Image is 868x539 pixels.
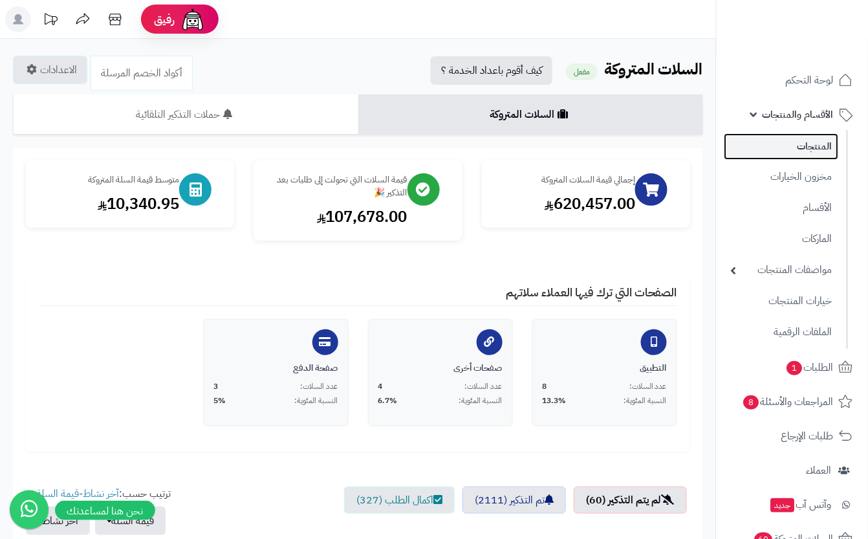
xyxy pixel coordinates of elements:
a: مخزون الخيارات [724,163,839,191]
span: النسبة المئوية: [295,395,338,406]
div: التطبيق [543,362,667,375]
span: عدد السلات: [465,381,503,392]
span: النسبة المئوية: [624,395,667,406]
a: كيف أقوم باعداد الخدمة ؟ [431,56,552,85]
div: صفحات أخرى [378,362,503,375]
a: قيمة السلة [36,486,79,501]
div: 10,340.95 [39,193,179,215]
a: الطلبات1 [724,352,860,383]
a: الماركات [724,225,839,253]
div: 620,457.00 [495,193,635,215]
h4: الصفحات التي ترك فيها العملاء سلاتهم [39,286,677,306]
div: إجمالي قيمة السلات المتروكة [495,173,635,186]
a: أكواد الخصم المرسلة [91,56,193,91]
a: المنتجات [724,133,839,160]
img: ai-face.png [180,6,206,32]
span: 4 [378,381,383,392]
span: 5% [213,395,226,406]
a: طلبات الإرجاع [724,421,860,452]
ul: ترتيب حسب: - [26,487,171,535]
span: 1 [787,361,803,375]
small: مفعل [566,63,598,80]
span: 8 [744,395,759,410]
a: حملات التذكير التلقائية [13,94,358,135]
a: مواصفات المنتجات [724,256,839,284]
span: العملاء [807,461,832,479]
span: لوحة التحكم [786,71,834,89]
a: السلات المتروكة [358,94,704,135]
span: 3 [213,381,218,392]
span: رفيق [154,12,175,27]
span: عدد السلات: [301,381,338,392]
a: العملاء [724,455,860,486]
div: قيمة السلات التي تحولت إلى طلبات بعد التذكير 🎉 [266,173,407,199]
a: لوحة التحكم [724,65,860,96]
span: 8 [543,381,547,392]
a: الأقسام [724,194,839,222]
div: متوسط قيمة السلة المتروكة [39,173,179,186]
a: اكمال الطلب (327) [344,487,455,514]
a: لم يتم التذكير (60) [574,487,687,514]
img: logo-2.png [780,10,856,37]
span: وآتس آب [770,496,832,514]
span: النسبة المئوية: [459,395,503,406]
span: الأقسام والمنتجات [763,105,834,124]
a: تحديثات المنصة [34,6,67,36]
span: الطلبات [786,358,834,377]
span: 6.7% [378,395,398,406]
a: الاعدادات [13,56,87,84]
div: 107,678.00 [266,206,407,228]
span: جديد [771,498,795,512]
b: السلات المتروكة [604,58,703,81]
a: الملفات الرقمية [724,318,839,346]
button: قيمة السلة [95,507,166,535]
a: تم التذكير (2111) [462,487,566,514]
span: 13.3% [543,395,567,406]
span: طلبات الإرجاع [781,427,834,445]
button: آخر نشاط [26,507,90,535]
div: صفحة الدفع [213,362,338,375]
a: المراجعات والأسئلة8 [724,386,860,417]
a: وآتس آبجديد [724,489,860,520]
a: آخر نشاط [83,486,119,501]
span: عدد السلات: [629,381,667,392]
span: المراجعات والأسئلة [743,393,834,411]
a: خيارات المنتجات [724,287,839,315]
